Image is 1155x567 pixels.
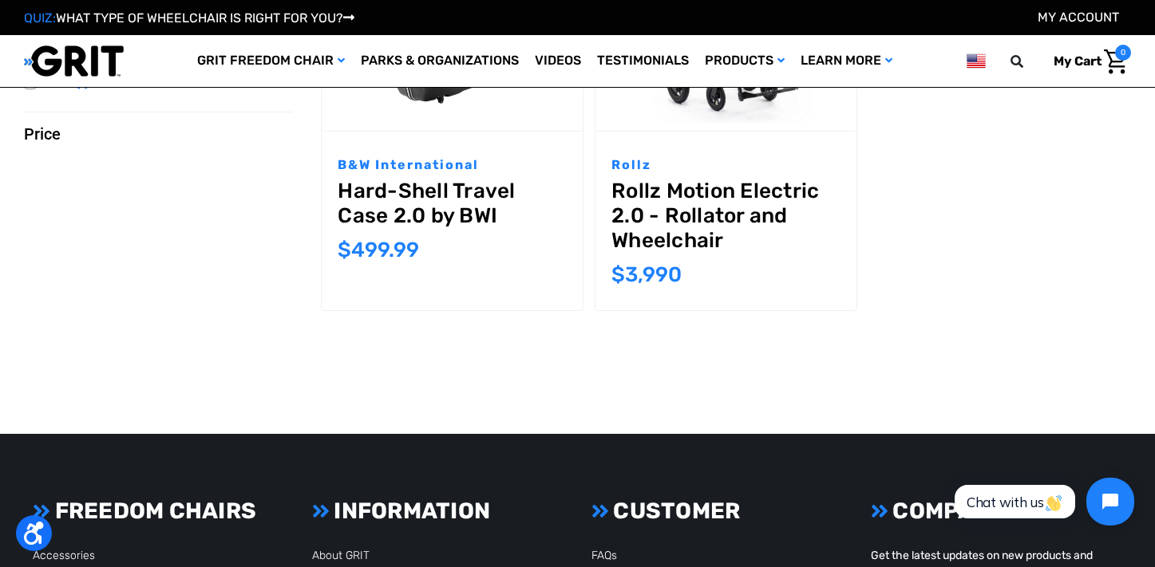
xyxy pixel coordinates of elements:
[312,549,370,562] a: About GRIT
[24,124,61,144] span: Price
[937,464,1148,539] iframe: Tidio Chat
[967,51,986,71] img: us.png
[591,549,617,562] a: FAQs
[1018,45,1042,78] input: Search
[1042,45,1131,78] a: Cart with 0 items
[1038,10,1119,25] a: Account
[24,45,124,77] img: GRIT All-Terrain Wheelchair and Mobility Equipment
[24,124,292,144] button: Price
[24,10,56,26] span: QUIZ:
[1054,53,1102,69] span: My Cart
[338,156,567,175] p: B&W International
[1104,49,1127,74] img: Cart
[24,10,354,26] a: QUIZ:WHAT TYPE OF WHEELCHAIR IS RIGHT FOR YOU?
[697,35,793,87] a: Products
[871,498,1122,525] h3: COMPANY
[611,179,841,254] a: Rollz Motion Electric 2.0 - Rollator and Wheelchair,$3,990.00
[189,35,353,87] a: GRIT Freedom Chair
[527,35,589,87] a: Videos
[793,35,900,87] a: Learn More
[33,498,284,525] h3: FREEDOM CHAIRS
[611,262,682,287] span: $3,990
[353,35,527,87] a: Parks & Organizations
[611,156,841,175] p: Rollz
[338,179,567,228] a: Hard-Shell Travel Case 2.0 by BWI,$499.99
[312,498,564,525] h3: INFORMATION
[33,549,95,562] a: Accessories
[338,238,419,262] span: $499.99
[591,498,843,525] h3: CUSTOMER
[589,35,697,87] a: Testimonials
[1115,45,1131,61] span: 0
